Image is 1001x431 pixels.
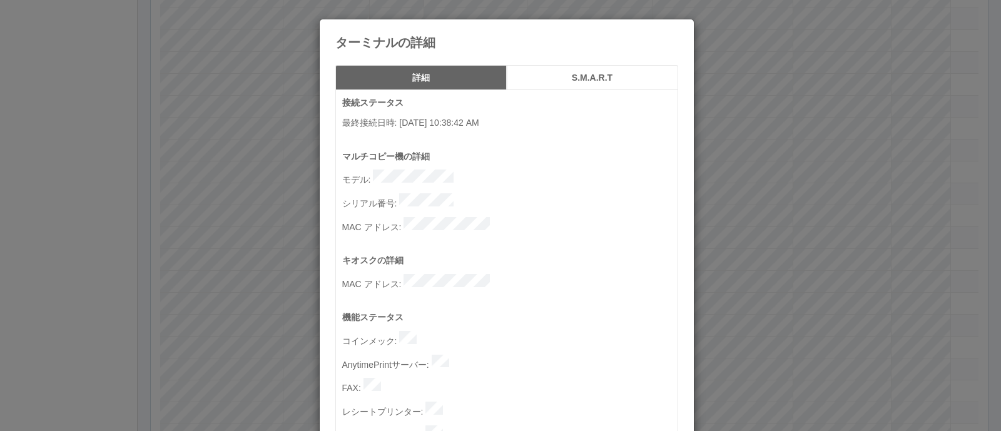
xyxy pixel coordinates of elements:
h5: S.M.A.R.T [511,73,674,83]
p: シリアル番号 : [342,193,678,210]
p: MAC アドレス : [342,274,678,291]
p: コインメック : [342,331,678,348]
p: モデル : [342,170,678,186]
p: AnytimePrintサーバー : [342,355,678,372]
p: MAC アドレス : [342,217,678,234]
p: 最終接続日時 : [DATE] 10:38:42 AM [342,116,678,129]
h4: ターミナルの詳細 [335,36,678,49]
h5: 詳細 [340,73,502,83]
p: FAX : [342,378,678,395]
p: レシートプリンター : [342,402,678,418]
button: 詳細 [335,65,507,90]
p: 接続ステータス [342,96,678,109]
p: マルチコピー機の詳細 [342,150,678,163]
button: S.M.A.R.T [507,65,678,90]
p: キオスクの詳細 [342,254,678,267]
p: 機能ステータス [342,311,678,324]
